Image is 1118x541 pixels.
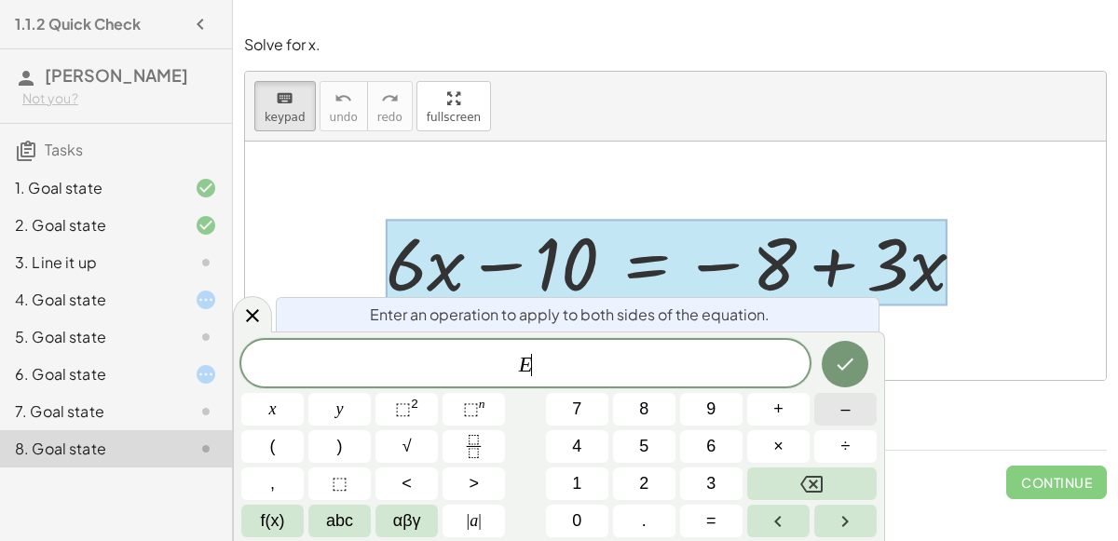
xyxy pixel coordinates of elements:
i: Task not started. [195,438,217,460]
span: < [402,471,412,496]
button: Done [822,341,868,387]
span: ⬚ [332,471,348,496]
span: . [642,508,647,534]
button: 7 [546,393,608,426]
span: ​ [531,354,532,376]
button: 4 [546,430,608,463]
sup: n [479,397,485,411]
span: [PERSON_NAME] [45,64,188,86]
span: a [467,508,482,534]
span: 0 [572,508,581,534]
button: keyboardkeypad [254,81,316,131]
i: Task started. [195,289,217,311]
button: Plus [747,393,810,426]
button: Times [747,430,810,463]
span: ⬚ [463,399,479,418]
p: Solve for x. [244,34,1107,56]
span: × [773,434,784,459]
span: – [840,397,850,422]
span: y [336,397,344,422]
div: 1. Goal state [15,177,165,199]
div: 7. Goal state [15,400,165,423]
span: ⬚ [395,399,411,418]
i: Task not started. [195,251,217,274]
button: x [241,393,304,426]
button: . [613,505,675,537]
i: Task not started. [195,326,217,348]
var: E [519,352,533,376]
button: Greater than [443,467,505,500]
span: 5 [639,434,648,459]
button: Backspace [747,467,877,500]
i: Task finished and correct. [195,214,217,237]
div: 8. Goal state [15,438,165,460]
span: √ [402,434,412,459]
button: Divide [814,430,877,463]
button: y [308,393,371,426]
span: x [269,397,277,422]
span: Tasks [45,140,83,159]
button: 3 [680,467,743,500]
button: 5 [613,430,675,463]
span: 8 [639,397,648,422]
button: Absolute value [443,505,505,537]
button: 9 [680,393,743,426]
span: > [469,471,479,496]
button: Placeholder [308,467,371,500]
span: 2 [639,471,648,496]
span: ( [270,434,276,459]
div: Not you? [22,89,217,108]
span: + [773,397,784,422]
button: 1 [546,467,608,500]
button: Right arrow [814,505,877,537]
span: fullscreen [427,111,481,124]
span: 6 [706,434,716,459]
span: αβγ [393,508,421,534]
span: ) [337,434,343,459]
i: redo [381,88,399,110]
button: 6 [680,430,743,463]
button: Less than [375,467,438,500]
i: Task started. [195,363,217,385]
sup: 2 [411,397,418,411]
span: abc [326,508,353,534]
button: Square root [375,430,438,463]
span: f(x) [261,508,285,534]
span: undo [330,111,358,124]
span: Enter an operation to apply to both sides of the equation. [370,304,770,326]
span: 4 [572,434,581,459]
i: Task not started. [195,400,217,423]
span: | [478,511,482,530]
button: Alphabet [308,505,371,537]
i: Task finished and correct. [195,177,217,199]
button: 8 [613,393,675,426]
button: Left arrow [747,505,810,537]
span: , [270,471,275,496]
span: keypad [265,111,306,124]
button: redoredo [367,81,413,131]
span: ÷ [841,434,851,459]
span: 3 [706,471,716,496]
div: 3. Line it up [15,251,165,274]
button: fullscreen [416,81,491,131]
div: 6. Goal state [15,363,165,385]
button: ( [241,430,304,463]
button: 2 [613,467,675,500]
button: Equals [680,505,743,537]
button: Minus [814,393,877,426]
span: 1 [572,471,581,496]
button: ) [308,430,371,463]
button: Superscript [443,393,505,426]
span: 7 [572,397,581,422]
i: keyboard [276,88,293,110]
button: Fraction [443,430,505,463]
button: Squared [375,393,438,426]
i: undo [334,88,352,110]
button: undoundo [320,81,368,131]
span: 9 [706,397,716,422]
button: Functions [241,505,304,537]
span: | [467,511,470,530]
div: 2. Goal state [15,214,165,237]
button: , [241,467,304,500]
div: 4. Goal state [15,289,165,311]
